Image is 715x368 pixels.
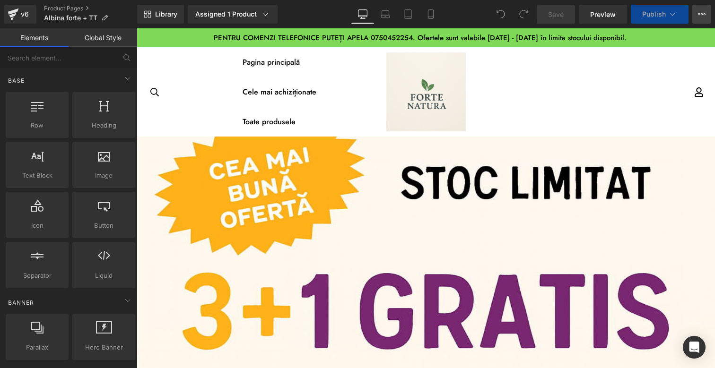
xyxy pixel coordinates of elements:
span: Save [548,9,564,19]
span: Parallax [9,342,66,352]
div: Open Intercom Messenger [683,336,706,359]
a: v6 [4,5,36,24]
a: Laptop [374,5,397,24]
span: Hero Banner [75,342,132,352]
a: Mobile [419,5,442,24]
span: Icon [9,221,66,231]
a: Forte M RO [250,19,329,108]
span: Button [75,221,132,231]
span: Liquid [75,271,132,281]
a: Product Pages [44,5,137,12]
span: Row [9,120,66,130]
span: Text Block [9,171,66,180]
button: More [692,5,711,24]
a: New Library [137,5,184,24]
button: Publish [631,5,689,24]
span: PENTRU COMENZI TELEFONICE PUTEȚI APELA 0750452254. Ofertele sunt valabile [DATE] - [DATE] în limi... [77,5,490,14]
a: Desktop [351,5,374,24]
a: Toate produsele [100,78,165,108]
a: Global Style [69,28,137,47]
div: Assigned 1 Product [195,9,270,19]
button: Undo [491,5,510,24]
span: Base [7,76,26,85]
span: Banner [7,298,35,307]
a: Tablet [397,5,419,24]
span: Publish [642,10,666,18]
img: Forte M RO [250,24,329,103]
span: Library [155,10,177,18]
span: Separator [9,271,66,281]
button: Redo [514,5,533,24]
span: Albina forte + TT [44,14,97,22]
a: Preview [579,5,627,24]
span: Heading [75,120,132,130]
span: Image [75,171,132,180]
span: Preview [590,9,616,19]
a: Pagina principală [100,19,169,49]
div: v6 [19,8,31,20]
a: Cele mai achiziționate [100,49,185,78]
